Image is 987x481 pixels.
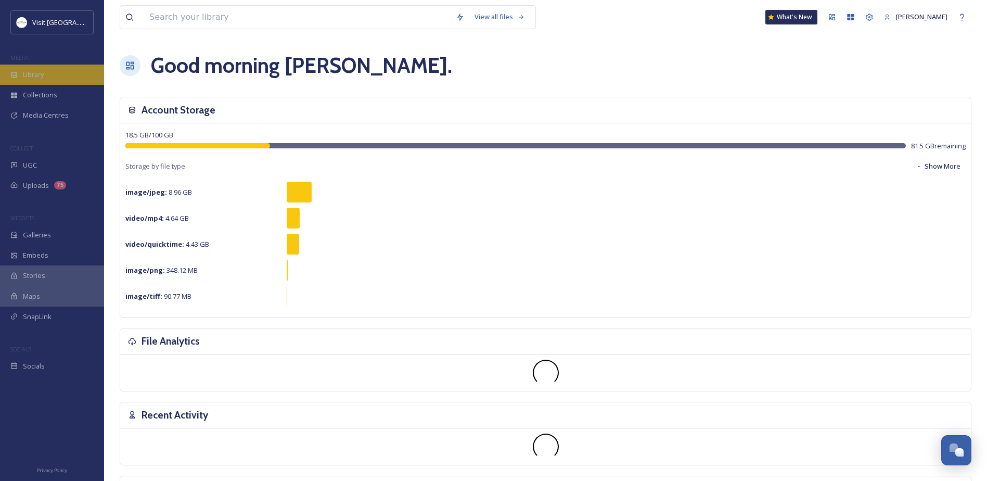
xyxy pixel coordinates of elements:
button: Show More [911,156,966,176]
button: Open Chat [941,435,971,465]
span: Library [23,70,44,80]
div: 75 [54,181,66,189]
span: Uploads [23,181,49,191]
strong: image/jpeg : [125,187,167,197]
strong: image/tiff : [125,292,162,301]
a: View all files [469,7,530,27]
img: Circle%20Logo.png [17,17,27,28]
a: Privacy Policy [37,463,67,476]
h3: Recent Activity [142,408,208,423]
span: 18.5 GB / 100 GB [125,130,173,140]
span: Visit [GEOGRAPHIC_DATA] [32,17,113,27]
span: 348.12 MB [125,265,198,275]
span: Galleries [23,230,51,240]
strong: image/png : [125,265,165,275]
span: 4.43 GB [125,239,209,249]
span: Maps [23,292,40,301]
span: Storage by file type [125,161,185,171]
strong: video/quicktime : [125,239,184,249]
span: Media Centres [23,110,69,120]
span: Socials [23,361,45,371]
span: [PERSON_NAME] [896,12,947,21]
strong: video/mp4 : [125,213,164,223]
span: WIDGETS [10,214,34,222]
span: 4.64 GB [125,213,189,223]
span: Privacy Policy [37,467,67,474]
span: Embeds [23,250,48,260]
span: COLLECT [10,144,33,152]
span: 90.77 MB [125,292,191,301]
span: MEDIA [10,54,29,61]
span: SOCIALS [10,345,31,353]
span: 8.96 GB [125,187,192,197]
input: Search your library [144,6,451,29]
a: [PERSON_NAME] [879,7,953,27]
a: What's New [765,10,817,24]
span: SnapLink [23,312,52,322]
span: Stories [23,271,45,281]
h3: File Analytics [142,334,200,349]
h3: Account Storage [142,103,215,118]
span: 81.5 GB remaining [911,141,966,151]
h1: Good morning [PERSON_NAME] . [151,50,452,81]
span: UGC [23,160,37,170]
span: Collections [23,90,57,100]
